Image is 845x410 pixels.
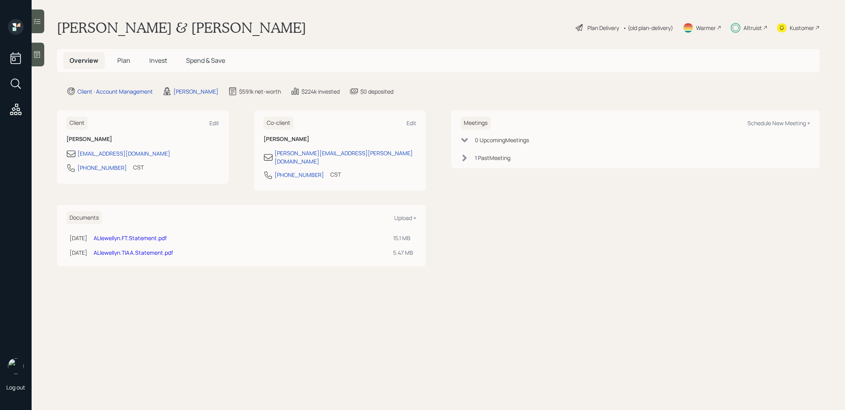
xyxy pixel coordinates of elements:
[94,234,167,242] a: ALlewellyn.FT.Statement.pdf
[475,154,510,162] div: 1 Past Meeting
[475,136,529,144] div: 0 Upcoming Meeting s
[186,56,225,65] span: Spend & Save
[747,119,810,127] div: Schedule New Meeting +
[743,24,762,32] div: Altruist
[209,119,219,127] div: Edit
[70,56,98,65] span: Overview
[790,24,814,32] div: Kustomer
[66,211,102,224] h6: Documents
[330,170,341,179] div: CST
[117,56,130,65] span: Plan
[6,384,25,391] div: Log out
[149,56,167,65] span: Invest
[587,24,619,32] div: Plan Delivery
[77,164,127,172] div: [PHONE_NUMBER]
[70,234,87,242] div: [DATE]
[275,171,324,179] div: [PHONE_NUMBER]
[360,87,393,96] div: $0 deposited
[239,87,281,96] div: $591k net-worth
[133,163,144,171] div: CST
[77,149,170,158] div: [EMAIL_ADDRESS][DOMAIN_NAME]
[461,117,491,130] h6: Meetings
[173,87,218,96] div: [PERSON_NAME]
[77,87,153,96] div: Client · Account Management
[407,119,416,127] div: Edit
[623,24,673,32] div: • (old plan-delivery)
[66,136,219,143] h6: [PERSON_NAME]
[8,358,24,374] img: treva-nostdahl-headshot.png
[57,19,306,36] h1: [PERSON_NAME] & [PERSON_NAME]
[393,248,413,257] div: 5.47 MB
[66,117,88,130] h6: Client
[263,136,416,143] h6: [PERSON_NAME]
[301,87,340,96] div: $224k invested
[263,117,294,130] h6: Co-client
[275,149,416,166] div: [PERSON_NAME][EMAIL_ADDRESS][PERSON_NAME][DOMAIN_NAME]
[70,248,87,257] div: [DATE]
[696,24,716,32] div: Warmer
[394,214,416,222] div: Upload +
[393,234,413,242] div: 15.1 MB
[94,249,173,256] a: ALlewellyn.TIAA.Statement.pdf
